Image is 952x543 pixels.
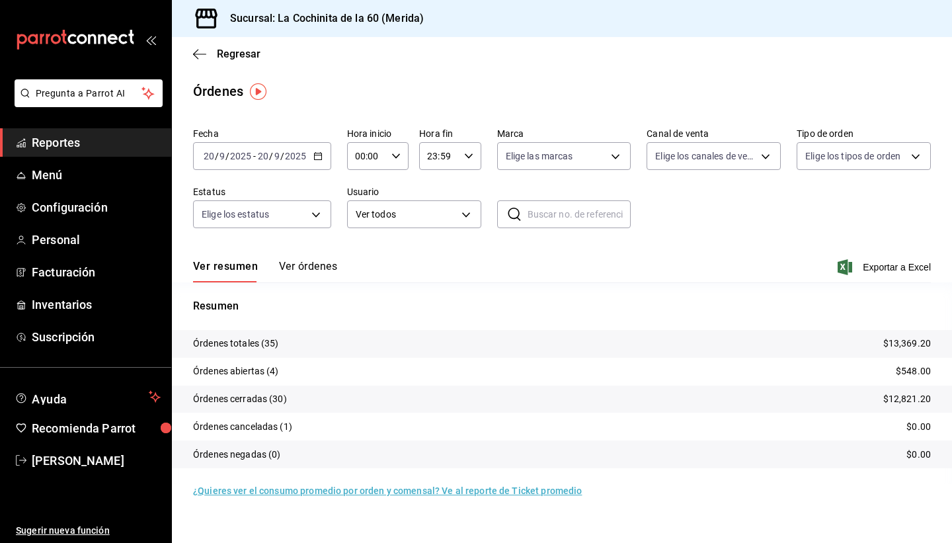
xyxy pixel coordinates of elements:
div: Órdenes [193,81,243,101]
img: Tooltip marker [250,83,266,100]
p: $548.00 [896,364,931,378]
span: Sugerir nueva función [16,524,161,538]
label: Usuario [347,187,481,196]
span: Ayuda [32,389,143,405]
label: Hora fin [419,129,481,138]
h3: Sucursal: La Cochinita de la 60 (Merida) [219,11,424,26]
label: Marca [497,129,631,138]
span: Elige los tipos de orden [805,149,900,163]
div: navigation tabs [193,260,337,282]
span: Facturación [32,263,161,281]
span: Inventarios [32,296,161,313]
span: Reportes [32,134,161,151]
span: / [225,151,229,161]
p: Órdenes abiertas (4) [193,364,279,378]
span: / [215,151,219,161]
span: [PERSON_NAME] [32,452,161,470]
p: $12,821.20 [883,392,931,406]
input: -- [219,151,225,161]
label: Estatus [193,187,331,196]
label: Tipo de orden [797,129,931,138]
button: Ver órdenes [279,260,337,282]
p: Resumen [193,298,931,314]
button: Exportar a Excel [840,259,931,275]
input: -- [257,151,269,161]
p: $13,369.20 [883,337,931,351]
p: Órdenes negadas (0) [193,448,281,462]
span: Elige los canales de venta [655,149,756,163]
span: Pregunta a Parrot AI [36,87,142,101]
input: -- [274,151,280,161]
a: ¿Quieres ver el consumo promedio por orden y comensal? Ve al reporte de Ticket promedio [193,485,582,496]
input: ---- [229,151,252,161]
span: Ver todos [356,208,457,222]
p: Órdenes cerradas (30) [193,392,287,406]
p: $0.00 [906,448,931,462]
span: Regresar [217,48,260,60]
input: ---- [284,151,307,161]
p: Órdenes totales (35) [193,337,279,351]
span: Recomienda Parrot [32,419,161,437]
span: / [280,151,284,161]
span: Personal [32,231,161,249]
span: Elige los estatus [202,208,269,221]
label: Fecha [193,129,331,138]
input: Buscar no. de referencia [528,201,631,228]
input: -- [203,151,215,161]
label: Canal de venta [647,129,781,138]
span: Menú [32,166,161,184]
span: Suscripción [32,328,161,346]
span: / [269,151,273,161]
a: Pregunta a Parrot AI [9,96,163,110]
button: Regresar [193,48,260,60]
span: Elige las marcas [506,149,573,163]
button: Pregunta a Parrot AI [15,79,163,107]
label: Hora inicio [347,129,409,138]
button: open_drawer_menu [145,34,156,45]
span: Configuración [32,198,161,216]
span: - [253,151,256,161]
button: Ver resumen [193,260,258,282]
p: $0.00 [906,420,931,434]
p: Órdenes canceladas (1) [193,420,292,434]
